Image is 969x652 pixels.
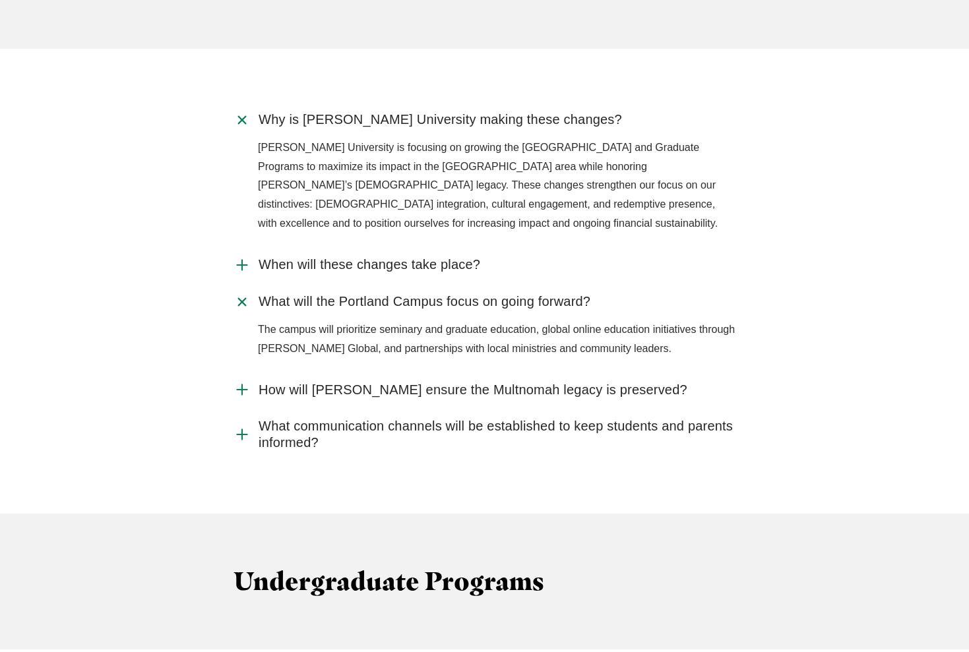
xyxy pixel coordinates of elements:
span: Why is [PERSON_NAME] University making these changes? [259,111,622,128]
p: [PERSON_NAME] University is focusing on growing the [GEOGRAPHIC_DATA] and Graduate Programs to ma... [258,138,735,233]
h3: Undergraduate Programs [234,566,735,597]
span: When will these changes take place? [259,256,480,273]
p: The campus will prioritize seminary and graduate education, global online education initiatives t... [258,320,735,359]
span: What will the Portland Campus focus on going forward? [259,293,590,310]
span: How will [PERSON_NAME] ensure the Multnomah legacy is preserved? [259,382,687,398]
span: What communication channels will be established to keep students and parents informed? [259,418,735,451]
